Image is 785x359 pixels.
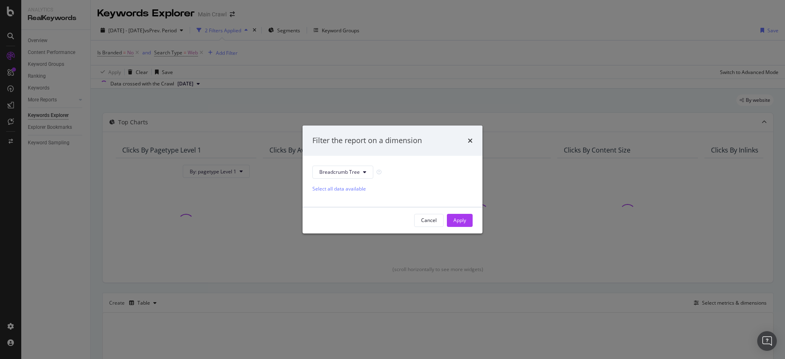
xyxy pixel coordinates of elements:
div: Open Intercom Messenger [757,331,777,351]
div: Cancel [421,217,437,224]
div: times [468,135,473,146]
div: modal [303,126,482,233]
button: Cancel [414,214,444,227]
button: Apply [447,214,473,227]
div: Select all data available [312,185,473,192]
button: Breadcrumb Tree [312,166,373,179]
div: Apply [453,217,466,224]
span: Breadcrumb Tree [319,168,360,175]
div: Filter the report on a dimension [312,135,422,146]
